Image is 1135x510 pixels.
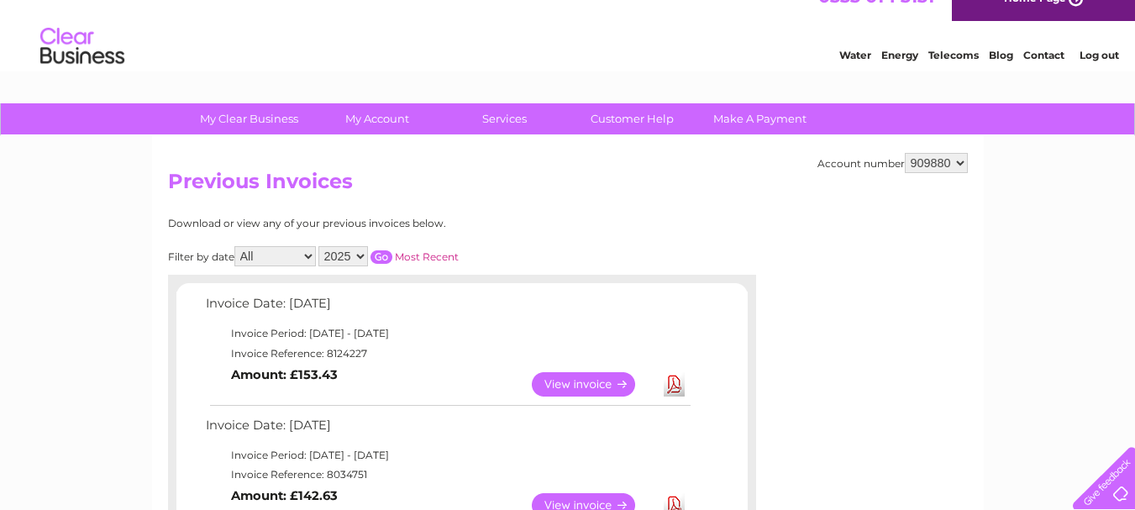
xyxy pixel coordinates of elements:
a: Water [839,71,871,84]
a: 0333 014 3131 [818,8,934,29]
a: Blog [989,71,1013,84]
h2: Previous Invoices [168,170,968,202]
td: Invoice Reference: 8034751 [202,465,693,485]
a: Energy [881,71,918,84]
div: Account number [817,153,968,173]
td: Invoice Period: [DATE] - [DATE] [202,323,693,344]
td: Invoice Period: [DATE] - [DATE] [202,445,693,465]
a: View [532,372,655,397]
td: Invoice Date: [DATE] [202,292,693,323]
a: My Account [307,103,446,134]
div: Clear Business is a trading name of Verastar Limited (registered in [GEOGRAPHIC_DATA] No. 3667643... [171,9,965,81]
a: Most Recent [395,250,459,263]
a: Telecoms [928,71,979,84]
a: Services [435,103,574,134]
b: Amount: £153.43 [231,367,338,382]
td: Invoice Reference: 8124227 [202,344,693,364]
a: My Clear Business [180,103,318,134]
div: Filter by date [168,246,609,266]
a: Make A Payment [691,103,829,134]
img: logo.png [39,44,125,95]
a: Log out [1080,71,1119,84]
a: Download [664,372,685,397]
a: Contact [1023,71,1064,84]
b: Amount: £142.63 [231,488,338,503]
a: Customer Help [563,103,701,134]
div: Download or view any of your previous invoices below. [168,218,609,229]
td: Invoice Date: [DATE] [202,414,693,445]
